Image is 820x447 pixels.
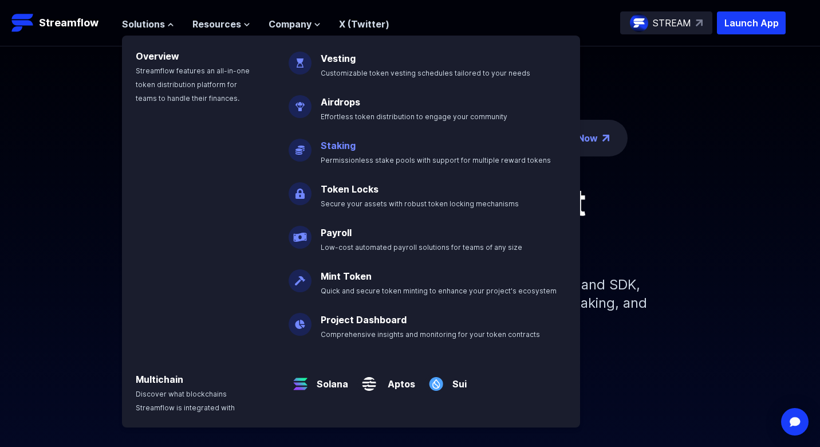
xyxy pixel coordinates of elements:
a: X (Twitter) [339,18,389,30]
img: Staking [289,130,312,162]
img: Mint Token [289,260,312,292]
img: Project Dashboard [289,304,312,336]
a: Payroll [321,227,352,238]
span: Comprehensive insights and monitoring for your token contracts [321,330,540,339]
a: Mint Token [321,270,372,282]
a: Solana [312,368,348,391]
p: Streamflow [39,15,98,31]
span: Resources [192,17,241,31]
span: Low-cost automated payroll solutions for teams of any size [321,243,522,252]
span: Streamflow features an all-in-one token distribution platform for teams to handle their finances. [136,66,250,103]
a: Overview [136,50,179,62]
a: Streamflow [11,11,111,34]
span: Permissionless stake pools with support for multiple reward tokens [321,156,551,164]
span: Secure your assets with robust token locking mechanisms [321,199,519,208]
a: Project Dashboard [321,314,407,326]
a: Vesting [321,53,356,64]
button: Launch App [717,11,786,34]
a: Airdrops [321,96,360,108]
a: Sui [448,368,467,391]
a: Aptos [381,368,415,391]
button: Resources [192,17,250,31]
span: Solutions [122,17,165,31]
img: Airdrops [289,86,312,118]
span: Company [269,17,312,31]
button: Company [269,17,321,31]
img: top-right-arrow.svg [696,19,703,26]
span: Effortless token distribution to engage your community [321,112,507,121]
span: Discover what blockchains Streamflow is integrated with [136,390,235,412]
img: Solana [289,363,312,395]
button: Solutions [122,17,174,31]
img: Sui [424,363,448,395]
img: Token Locks [289,173,312,205]
a: Staking [321,140,356,151]
span: Quick and secure token minting to enhance your project's ecosystem [321,287,557,295]
p: STREAM [653,16,691,30]
img: Payroll [289,217,312,249]
div: Open Intercom Messenger [781,408,809,436]
img: top-right-arrow.png [602,135,609,142]
a: STREAM [620,11,712,34]
img: Vesting [289,42,312,74]
span: Customizable token vesting schedules tailored to your needs [321,69,530,77]
a: Multichain [136,374,183,385]
img: Aptos [357,363,381,395]
img: streamflow-logo-circle.png [630,14,648,32]
a: Token Locks [321,183,379,195]
img: Streamflow Logo [11,11,34,34]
